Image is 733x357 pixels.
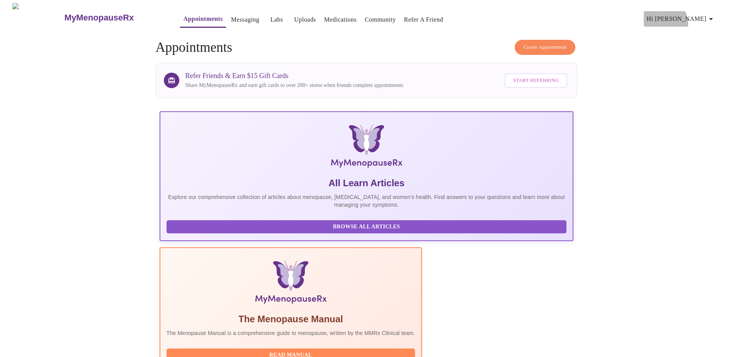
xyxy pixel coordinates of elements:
[513,76,559,85] span: Start Referring
[167,177,567,189] h5: All Learn Articles
[401,12,447,27] button: Refer a Friend
[231,14,259,25] a: Messaging
[503,70,569,92] a: Start Referring
[228,12,262,27] button: Messaging
[294,14,316,25] a: Uploads
[321,12,360,27] button: Medications
[167,329,415,337] p: The Menopause Manual is a comprehensive guide to menopause, written by the MMRx Clinical team.
[185,72,403,80] h3: Refer Friends & Earn $15 Gift Cards
[167,193,567,209] p: Explore our comprehensive collection of articles about menopause, [MEDICAL_DATA], and women's hea...
[647,14,716,24] span: Hi [PERSON_NAME]
[365,14,396,25] a: Community
[515,40,576,55] button: Create Appointment
[524,43,567,52] span: Create Appointment
[362,12,399,27] button: Community
[65,13,134,23] h3: MyMenopauseRx
[505,73,567,88] button: Start Referring
[644,11,719,27] button: Hi [PERSON_NAME]
[167,220,567,234] button: Browse All Articles
[206,260,376,307] img: Menopause Manual
[229,124,505,171] img: MyMenopauseRx Logo
[174,222,559,232] span: Browse All Articles
[12,3,63,32] img: MyMenopauseRx Logo
[180,11,226,28] button: Appointments
[324,14,357,25] a: Medications
[270,14,283,25] a: Labs
[63,4,165,31] a: MyMenopauseRx
[183,14,223,24] a: Appointments
[291,12,319,27] button: Uploads
[404,14,444,25] a: Refer a Friend
[167,223,569,229] a: Browse All Articles
[185,82,403,89] p: Share MyMenopauseRx and earn gift cards to over 200+ stores when friends complete appointments
[167,313,415,325] h5: The Menopause Manual
[156,40,578,55] h4: Appointments
[264,12,289,27] button: Labs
